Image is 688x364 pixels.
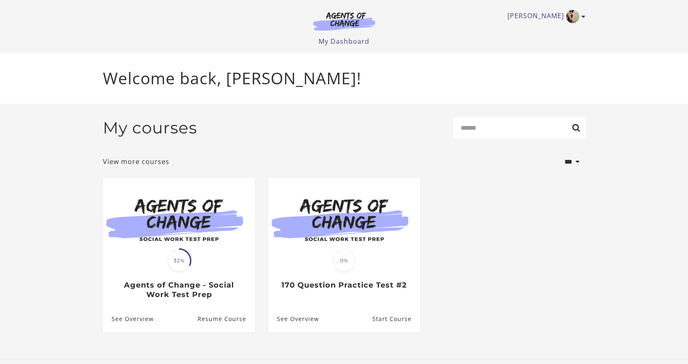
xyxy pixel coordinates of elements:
[103,157,169,167] a: View more courses
[103,118,197,138] h2: My courses
[319,37,369,46] a: My Dashboard
[103,66,586,90] p: Welcome back, [PERSON_NAME]!
[333,250,355,272] span: 0%
[268,306,319,333] a: 170 Question Practice Test #2: See Overview
[277,281,411,290] h3: 170 Question Practice Test #2
[197,306,255,333] a: Agents of Change - Social Work Test Prep: Resume Course
[372,306,420,333] a: 170 Question Practice Test #2: Resume Course
[103,306,154,333] a: Agents of Change - Social Work Test Prep: See Overview
[507,10,581,23] a: Toggle menu
[305,12,384,31] img: Agents of Change Logo
[112,281,246,299] h3: Agents of Change - Social Work Test Prep
[168,250,190,272] span: 32%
